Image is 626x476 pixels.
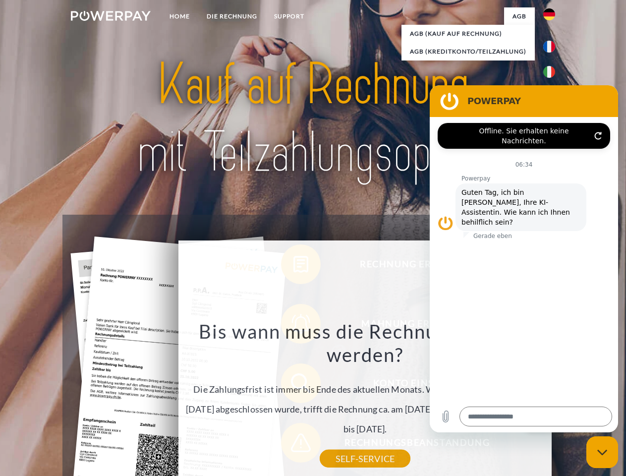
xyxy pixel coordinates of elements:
img: de [543,8,555,20]
img: logo-powerpay-white.svg [71,11,151,21]
div: Die Zahlungsfrist ist immer bis Ende des aktuellen Monats. Wenn die Bestellung z.B. am [DATE] abg... [184,319,546,459]
img: it [543,66,555,78]
h3: Bis wann muss die Rechnung bezahlt werden? [184,319,546,367]
iframe: Schaltfläche zum Öffnen des Messaging-Fensters; Konversation läuft [586,436,618,468]
a: agb [504,7,535,25]
a: SUPPORT [266,7,313,25]
a: DIE RECHNUNG [198,7,266,25]
img: title-powerpay_de.svg [95,48,531,190]
a: AGB (Kreditkonto/Teilzahlung) [401,43,535,60]
iframe: Messaging-Fenster [430,85,618,432]
a: SELF-SERVICE [320,450,410,468]
img: fr [543,41,555,53]
a: Home [161,7,198,25]
a: AGB (Kauf auf Rechnung) [401,25,535,43]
